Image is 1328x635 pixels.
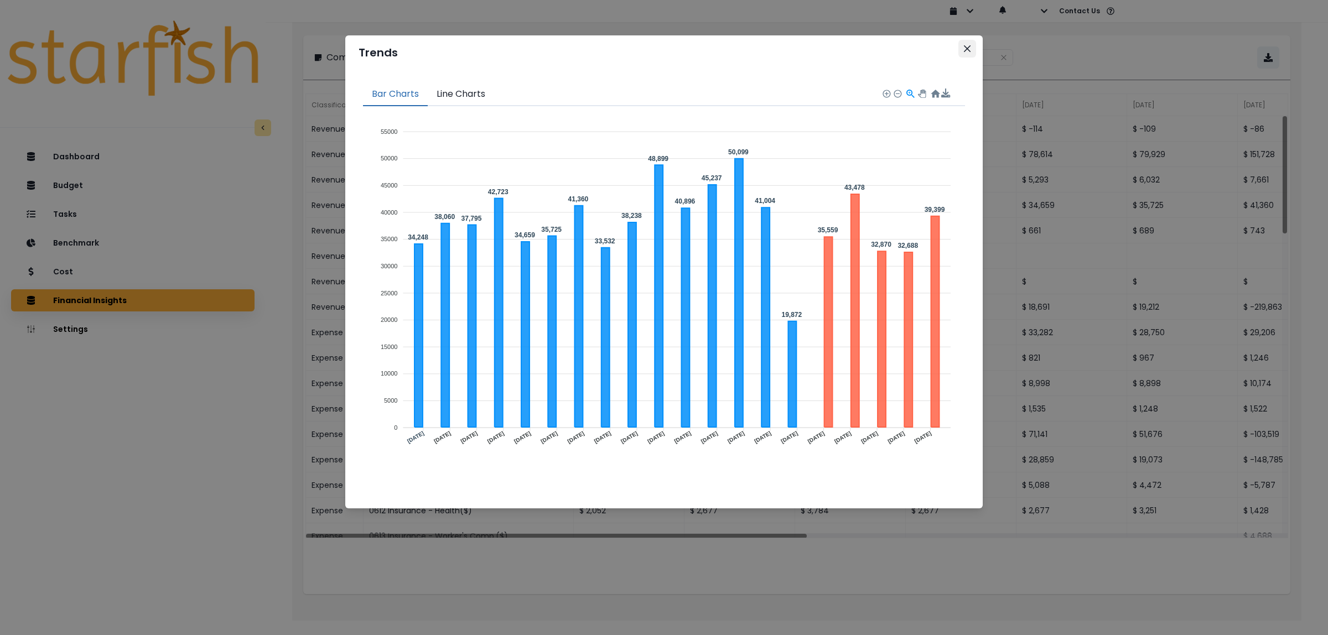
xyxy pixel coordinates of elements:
tspan: [DATE] [646,430,665,444]
img: download-solid.76f27b67513bc6e4b1a02da61d3a2511.svg [941,89,951,98]
tspan: [DATE] [459,430,478,444]
tspan: [DATE] [700,430,719,444]
tspan: 35000 [381,236,398,242]
tspan: [DATE] [727,430,745,444]
tspan: [DATE] [539,430,558,444]
tspan: 15000 [381,343,398,350]
tspan: [DATE] [486,430,505,444]
tspan: [DATE] [807,430,826,444]
tspan: 55000 [381,128,398,135]
tspan: 10000 [381,370,398,377]
tspan: 20000 [381,316,398,323]
tspan: 5000 [384,397,397,404]
tspan: 25000 [381,290,398,296]
tspan: 40000 [381,209,398,216]
tspan: [DATE] [886,430,905,444]
tspan: [DATE] [833,430,852,444]
tspan: [DATE] [620,430,639,444]
div: Reset Zoom [930,89,940,98]
tspan: [DATE] [567,430,585,444]
tspan: [DATE] [513,430,532,444]
button: Bar Charts [363,83,428,106]
button: Close [958,40,976,58]
div: Zoom In [882,89,890,97]
tspan: [DATE] [673,430,692,444]
button: Line Charts [428,83,494,106]
tspan: 0 [394,424,397,431]
tspan: [DATE] [914,430,932,444]
tspan: [DATE] [780,430,798,444]
tspan: [DATE] [433,430,452,444]
tspan: 30000 [381,263,398,269]
tspan: 50000 [381,155,398,162]
div: Menu [941,89,951,98]
tspan: [DATE] [860,430,879,444]
div: Panning [918,90,925,96]
tspan: [DATE] [406,430,425,444]
header: Trends [345,35,983,70]
div: Zoom Out [893,89,901,97]
tspan: [DATE] [753,430,772,444]
div: Selection Zoom [905,89,915,98]
tspan: [DATE] [593,430,612,444]
tspan: 45000 [381,182,398,189]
